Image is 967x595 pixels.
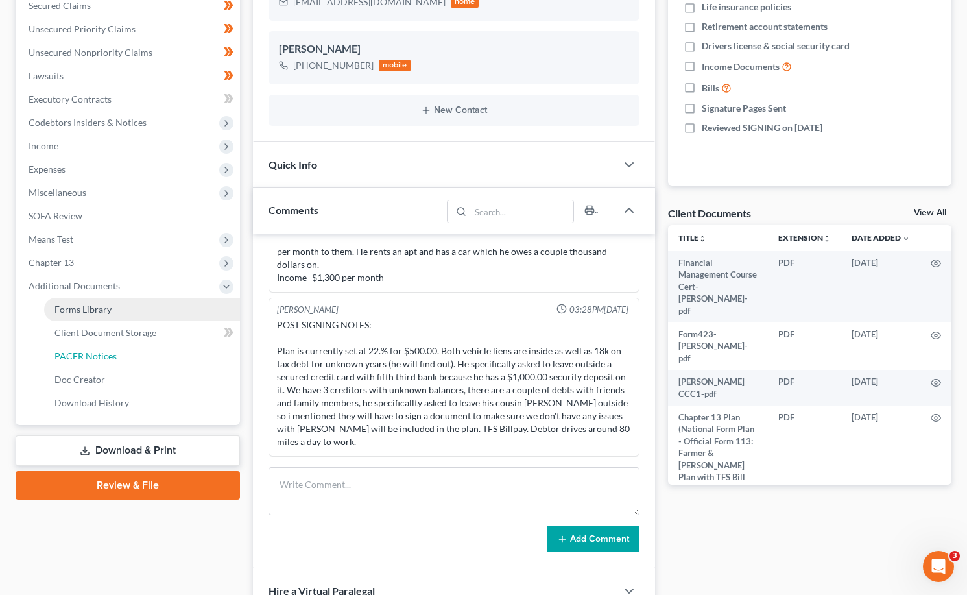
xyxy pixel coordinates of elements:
[949,551,960,561] span: 3
[18,88,240,111] a: Executory Contracts
[668,251,768,322] td: Financial Management Course Cert-[PERSON_NAME]-pdf
[29,187,86,198] span: Miscellaneous
[279,42,629,57] div: [PERSON_NAME]
[269,204,318,216] span: Comments
[823,235,831,243] i: unfold_more
[914,208,946,217] a: View All
[841,406,920,501] td: [DATE]
[702,102,786,115] span: Signature Pages Sent
[668,370,768,406] td: [PERSON_NAME] CCC1-pdf
[678,233,706,243] a: Titleunfold_more
[547,526,639,553] button: Add Comment
[29,280,120,291] span: Additional Documents
[54,397,129,408] span: Download History
[768,322,841,370] td: PDF
[29,23,136,34] span: Unsecured Priority Claims
[269,158,317,171] span: Quick Info
[902,235,910,243] i: expand_more
[702,60,780,73] span: Income Documents
[841,370,920,406] td: [DATE]
[702,121,822,134] span: Reviewed SIGNING on [DATE]
[841,251,920,322] td: [DATE]
[16,435,240,466] a: Download & Print
[18,18,240,41] a: Unsecured Priority Claims
[569,304,628,316] span: 03:28PM[DATE]
[29,117,147,128] span: Codebtors Insiders & Notices
[29,70,64,81] span: Lawsuits
[277,319,631,448] div: POST SIGNING NOTES: Plan is currently set at 22.% for $500.00. Both vehicle liens are inside as w...
[29,234,73,245] span: Means Test
[29,93,112,104] span: Executory Contracts
[44,368,240,391] a: Doc Creator
[279,105,629,115] button: New Contact
[18,64,240,88] a: Lawsuits
[702,40,850,53] span: Drivers license & social security card
[277,304,339,316] div: [PERSON_NAME]
[768,370,841,406] td: PDF
[44,298,240,321] a: Forms Library
[293,59,374,72] div: [PHONE_NUMBER]
[29,47,152,58] span: Unsecured Nonpriority Claims
[44,391,240,415] a: Download History
[44,345,240,368] a: PACER Notices
[668,322,768,370] td: Form423-[PERSON_NAME]-pdf
[54,327,156,338] span: Client Document Storage
[44,321,240,345] a: Client Document Storage
[668,206,751,220] div: Client Documents
[470,200,573,223] input: Search...
[702,1,791,14] span: Life insurance policies
[16,471,240,500] a: Review & File
[18,204,240,228] a: SOFA Review
[18,41,240,64] a: Unsecured Nonpriority Claims
[277,219,631,284] div: Attorney notes: Around 20k in unsecured debt. One already has a judgment and he's been paying $25...
[698,235,706,243] i: unfold_more
[29,140,58,151] span: Income
[54,304,112,315] span: Forms Library
[702,82,719,95] span: Bills
[841,322,920,370] td: [DATE]
[29,257,74,268] span: Chapter 13
[702,20,828,33] span: Retirement account statements
[54,350,117,361] span: PACER Notices
[768,406,841,501] td: PDF
[778,233,831,243] a: Extensionunfold_more
[379,60,411,71] div: mobile
[768,251,841,322] td: PDF
[29,164,66,175] span: Expenses
[923,551,954,582] iframe: Intercom live chat
[668,406,768,501] td: Chapter 13 Plan (National Form Plan - Official Form 113: Farmer & [PERSON_NAME] Plan with TFS Bil...
[29,210,82,221] span: SOFA Review
[852,233,910,243] a: Date Added expand_more
[54,374,105,385] span: Doc Creator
